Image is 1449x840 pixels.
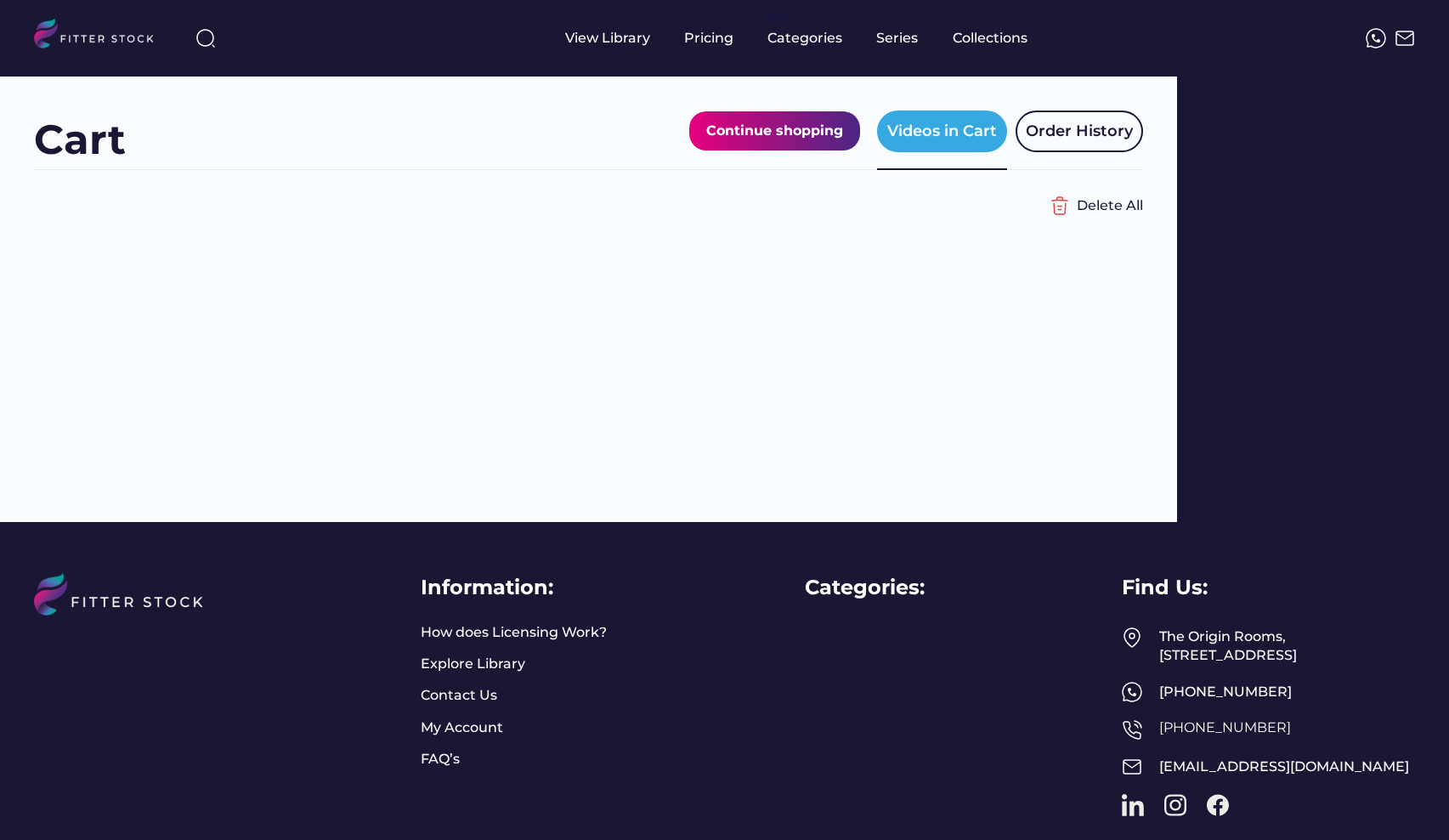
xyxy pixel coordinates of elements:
a: FAQ’s [421,750,463,769]
div: View Library [565,29,650,48]
img: LOGO.svg [34,19,168,54]
img: Frame%2051.svg [1122,757,1142,777]
img: Group%201000002356%20%282%29.svg [1043,189,1077,223]
div: fvck [767,9,790,26]
img: search-normal%203.svg [195,28,216,48]
img: LOGO%20%281%29.svg [34,573,224,657]
a: [EMAIL_ADDRESS][DOMAIN_NAME] [1159,758,1409,775]
a: [PHONE_NUMBER] [1159,719,1291,735]
div: The Origin Rooms, [STREET_ADDRESS] [1159,627,1415,666]
div: Videos in Cart [887,121,997,142]
div: [PHONE_NUMBER] [1159,683,1415,701]
div: Categories [767,29,842,48]
div: Categories: [805,573,925,602]
a: How does Licensing Work? [421,623,607,642]
img: meteor-icons_whatsapp%20%281%29.svg [1366,28,1386,48]
img: meteor-icons_whatsapp%20%281%29.svg [1122,682,1142,702]
a: My Account [421,718,503,737]
div: Delete All [1077,196,1143,215]
a: Explore Library [421,655,525,673]
img: Frame%2050.svg [1122,719,1142,740]
div: Collections [953,29,1027,48]
div: Series [876,29,919,48]
a: Contact Us [421,686,497,705]
img: Frame%2051.svg [1395,28,1415,48]
div: Order History [1026,121,1133,142]
div: Pricing [684,29,733,48]
div: Cart [34,111,126,168]
div: Information: [421,573,553,602]
div: Continue shopping [706,120,843,142]
div: Find Us: [1122,573,1208,602]
img: Frame%2049.svg [1122,627,1142,648]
